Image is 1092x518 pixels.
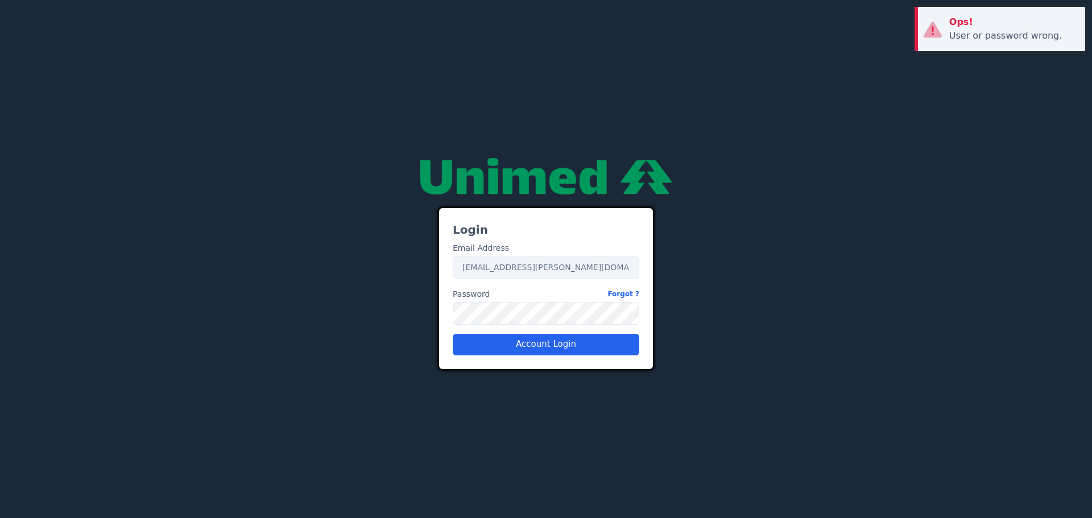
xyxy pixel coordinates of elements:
label: Email Address [453,242,509,254]
input: Enter your email [453,256,639,279]
img: null [420,158,672,194]
h3: Login [453,222,639,238]
div: User or password wrong. [949,29,1077,43]
label: Password [453,288,639,300]
div: Ops! [949,15,1077,29]
button: Account Login [453,334,639,355]
a: Forgot ? [607,288,639,300]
